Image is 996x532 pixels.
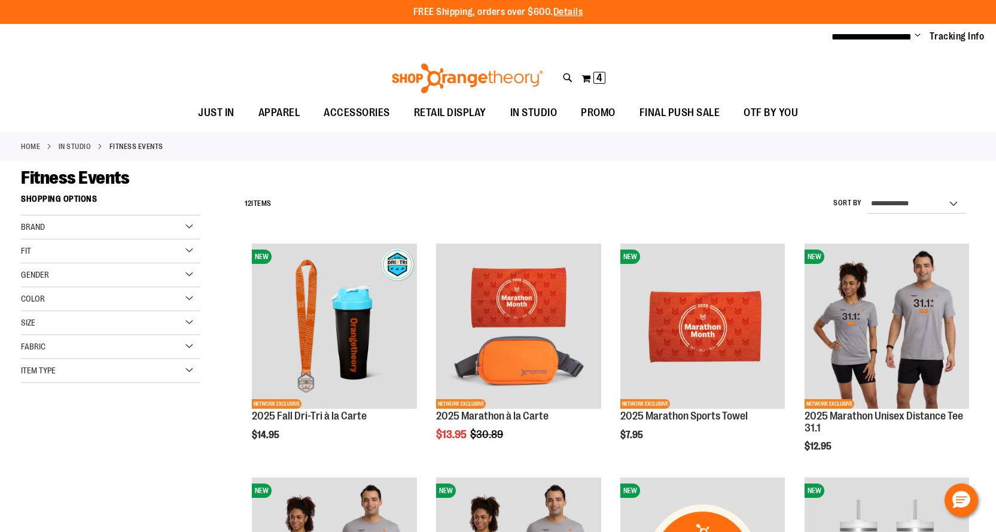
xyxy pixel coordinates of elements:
[252,430,281,440] span: $14.95
[21,246,31,256] span: Fit
[21,270,49,279] span: Gender
[805,244,969,408] img: 2025 Marathon Unisex Distance Tee 31.1
[21,294,45,303] span: Color
[581,99,616,126] span: PROMO
[21,222,45,232] span: Brand
[21,168,129,188] span: Fitness Events
[915,31,921,42] button: Account menu
[620,250,640,264] span: NEW
[245,199,251,208] span: 12
[744,99,798,126] span: OTF BY YOU
[805,441,833,452] span: $12.95
[246,238,422,470] div: product
[252,244,416,408] img: 2025 Fall Dri-Tri à la Carte
[833,198,862,208] label: Sort By
[252,410,367,422] a: 2025 Fall Dri-Tri à la Carte
[186,99,246,127] a: JUST IN
[21,366,56,375] span: Item Type
[510,99,558,126] span: IN STUDIO
[553,7,583,17] a: Details
[390,63,545,93] img: Shop Orangetheory
[436,244,601,410] a: 2025 Marathon à la CarteNETWORK EXCLUSIVE
[945,484,978,517] button: Hello, have a question? Let’s chat.
[312,99,402,127] a: ACCESSORIES
[569,99,628,127] a: PROMO
[620,430,645,440] span: $7.95
[436,428,468,440] span: $13.95
[252,250,272,264] span: NEW
[21,141,40,152] a: Home
[258,99,300,126] span: APPAREL
[470,428,505,440] span: $30.89
[59,141,92,152] a: IN STUDIO
[252,399,301,409] span: NETWORK EXCLUSIVE
[198,99,234,126] span: JUST IN
[620,244,785,410] a: 2025 Marathon Sports TowelNEWNETWORK EXCLUSIVE
[436,399,486,409] span: NETWORK EXCLUSIVE
[805,399,854,409] span: NETWORK EXCLUSIVE
[620,484,640,498] span: NEW
[413,5,583,19] p: FREE Shipping, orders over $600.
[930,30,985,43] a: Tracking Info
[805,244,969,410] a: 2025 Marathon Unisex Distance Tee 31.1NEWNETWORK EXCLUSIVE
[324,99,390,126] span: ACCESSORIES
[436,484,456,498] span: NEW
[805,410,963,434] a: 2025 Marathon Unisex Distance Tee 31.1
[620,399,670,409] span: NETWORK EXCLUSIVE
[252,244,416,410] a: 2025 Fall Dri-Tri à la CarteNEWNETWORK EXCLUSIVE
[498,99,569,126] a: IN STUDIO
[21,318,35,327] span: Size
[414,99,486,126] span: RETAIL DISPLAY
[614,238,791,470] div: product
[245,194,272,213] h2: Items
[732,99,810,127] a: OTF BY YOU
[639,99,720,126] span: FINAL PUSH SALE
[596,72,602,84] span: 4
[620,410,748,422] a: 2025 Marathon Sports Towel
[21,189,200,215] strong: Shopping Options
[246,99,312,127] a: APPAREL
[620,244,785,408] img: 2025 Marathon Sports Towel
[109,141,163,152] strong: Fitness Events
[805,250,824,264] span: NEW
[430,238,607,470] div: product
[436,410,549,422] a: 2025 Marathon à la Carte
[805,484,824,498] span: NEW
[402,99,498,127] a: RETAIL DISPLAY
[436,244,601,408] img: 2025 Marathon à la Carte
[799,238,975,482] div: product
[252,484,272,498] span: NEW
[628,99,732,127] a: FINAL PUSH SALE
[21,342,45,351] span: Fabric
